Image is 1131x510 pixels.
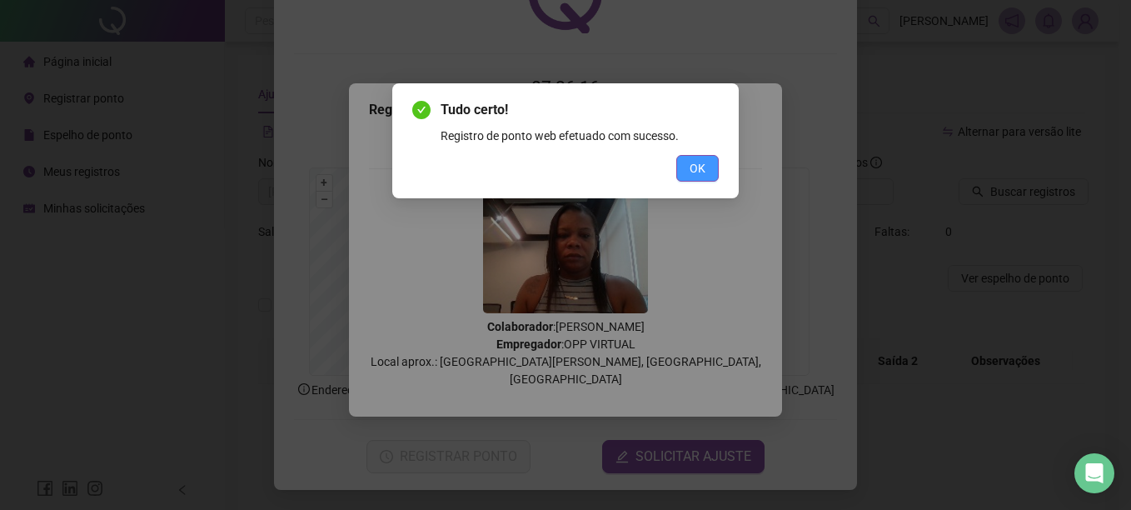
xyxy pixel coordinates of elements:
[441,100,719,120] span: Tudo certo!
[412,101,431,119] span: check-circle
[441,127,719,145] div: Registro de ponto web efetuado com sucesso.
[676,155,719,182] button: OK
[1074,453,1114,493] div: Open Intercom Messenger
[690,159,705,177] span: OK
